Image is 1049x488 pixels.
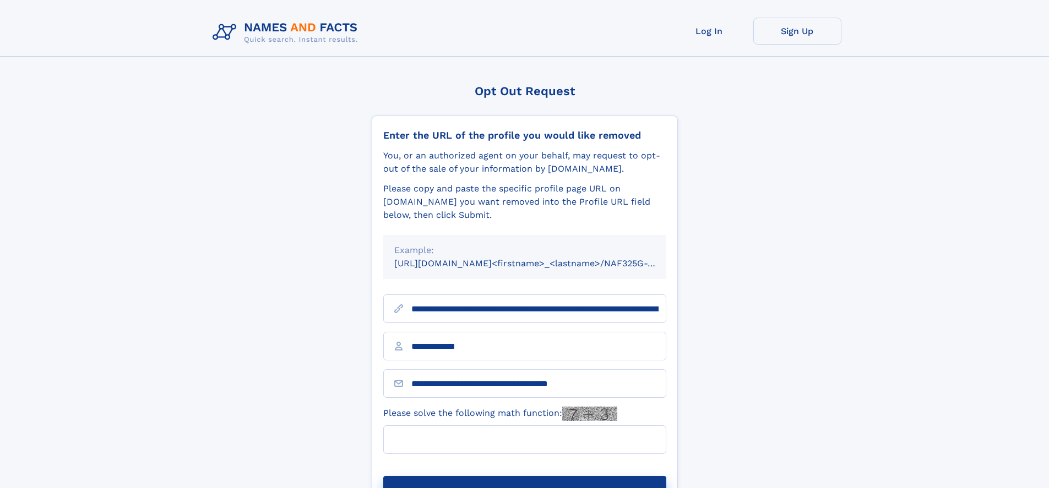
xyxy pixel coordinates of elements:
[394,258,687,268] small: [URL][DOMAIN_NAME]<firstname>_<lastname>/NAF325G-xxxxxxxx
[383,129,666,141] div: Enter the URL of the profile you would like removed
[208,18,367,47] img: Logo Names and Facts
[372,84,678,98] div: Opt Out Request
[665,18,753,45] a: Log In
[394,244,655,257] div: Example:
[383,182,666,222] div: Please copy and paste the specific profile page URL on [DOMAIN_NAME] you want removed into the Pr...
[383,407,617,421] label: Please solve the following math function:
[383,149,666,176] div: You, or an authorized agent on your behalf, may request to opt-out of the sale of your informatio...
[753,18,841,45] a: Sign Up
